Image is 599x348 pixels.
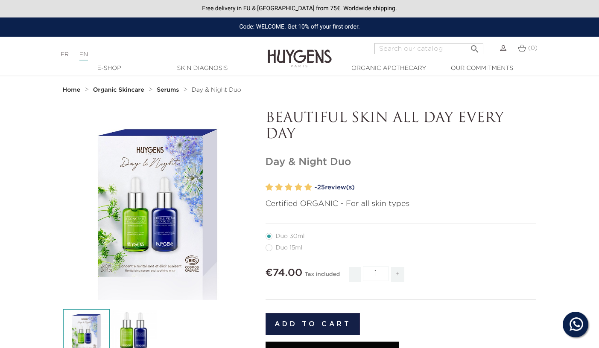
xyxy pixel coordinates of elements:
[61,52,69,58] a: FR
[470,41,480,52] i: 
[528,45,538,51] span: (0)
[467,41,482,52] button: 
[93,87,144,93] strong: Organic Skincare
[63,87,82,93] a: Home
[285,181,292,194] label: 3
[67,64,152,73] a: E-Shop
[192,87,241,93] a: Day & Night Duo
[266,198,537,210] p: Certified ORGANIC - For all skin types
[275,181,283,194] label: 2
[391,267,405,282] span: +
[157,87,181,93] a: Serums
[346,64,432,73] a: Organic Apothecary
[266,233,315,240] label: Duo 30ml
[93,87,146,93] a: Organic Skincare
[363,266,389,281] input: Quantity
[79,52,88,61] a: EN
[268,36,332,69] img: Huygens
[157,87,179,93] strong: Serums
[295,181,302,194] label: 4
[349,267,361,282] span: -
[266,110,537,143] p: BEAUTIFUL SKIN ALL DAY EVERY DAY
[63,87,81,93] strong: Home
[304,181,312,194] label: 5
[160,64,245,73] a: Skin Diagnosis
[266,244,313,251] label: Duo 15ml
[439,64,525,73] a: Our commitments
[315,181,537,194] a: -25review(s)
[266,156,537,168] h1: Day & Night Duo
[56,49,243,60] div: |
[305,265,340,288] div: Tax included
[266,181,273,194] label: 1
[374,43,483,54] input: Search
[266,268,303,278] span: €74.00
[266,313,360,335] button: Add to cart
[317,184,325,191] span: 25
